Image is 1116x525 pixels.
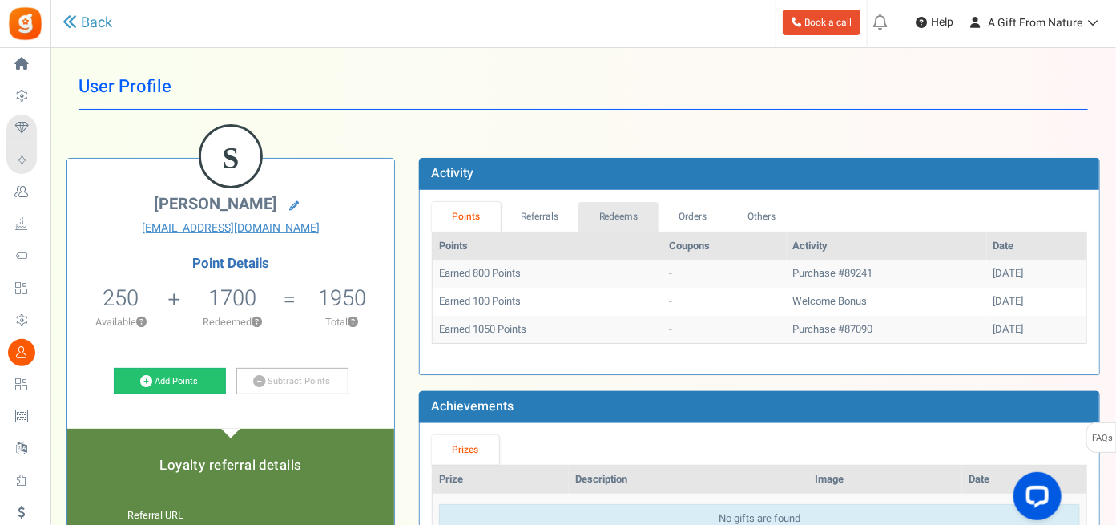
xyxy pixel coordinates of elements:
a: Prizes [432,435,499,465]
a: Subtract Points [236,368,348,395]
td: - [663,316,787,344]
a: Redeems [578,202,659,232]
h5: 1950 [318,286,366,310]
a: Points [432,202,501,232]
img: Gratisfaction [7,6,43,42]
div: [DATE] [993,294,1080,309]
button: ? [136,317,147,328]
td: - [663,260,787,288]
th: Points [433,232,663,260]
a: Add Points [114,368,226,395]
span: [PERSON_NAME] [155,192,278,216]
a: Orders [659,202,727,232]
a: Book a call [783,10,860,35]
td: - [663,288,787,316]
b: Activity [431,164,473,183]
p: Redeemed [183,315,282,329]
a: Others [727,202,796,232]
th: Coupons [663,232,787,260]
td: Purchase #89241 [787,260,987,288]
th: Prize [433,466,569,494]
td: Earned 1050 Points [433,316,663,344]
h6: Referral URL [127,511,334,522]
th: Description [569,466,808,494]
div: [DATE] [993,322,1080,337]
button: ? [348,317,359,328]
h5: Loyalty referral details [83,458,378,473]
th: Date [962,466,1086,494]
a: Referrals [501,202,579,232]
div: [DATE] [993,266,1080,281]
td: Earned 800 Points [433,260,663,288]
p: Available [75,315,167,329]
th: Image [808,466,962,494]
p: Total [298,315,386,329]
span: A Gift From Nature [988,14,1082,31]
th: Date [987,232,1086,260]
a: [EMAIL_ADDRESS][DOMAIN_NAME] [79,220,382,236]
a: Help [909,10,960,35]
button: ? [252,317,262,328]
span: Help [927,14,953,30]
td: Purchase #87090 [787,316,987,344]
td: Earned 100 Points [433,288,663,316]
b: Achievements [431,397,514,416]
figcaption: S [201,127,260,189]
th: Activity [787,232,987,260]
h5: 1700 [208,286,256,310]
h1: User Profile [79,64,1088,110]
span: 250 [103,282,139,314]
td: Welcome Bonus [787,288,987,316]
h4: Point Details [67,256,394,271]
span: FAQs [1091,423,1113,454]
